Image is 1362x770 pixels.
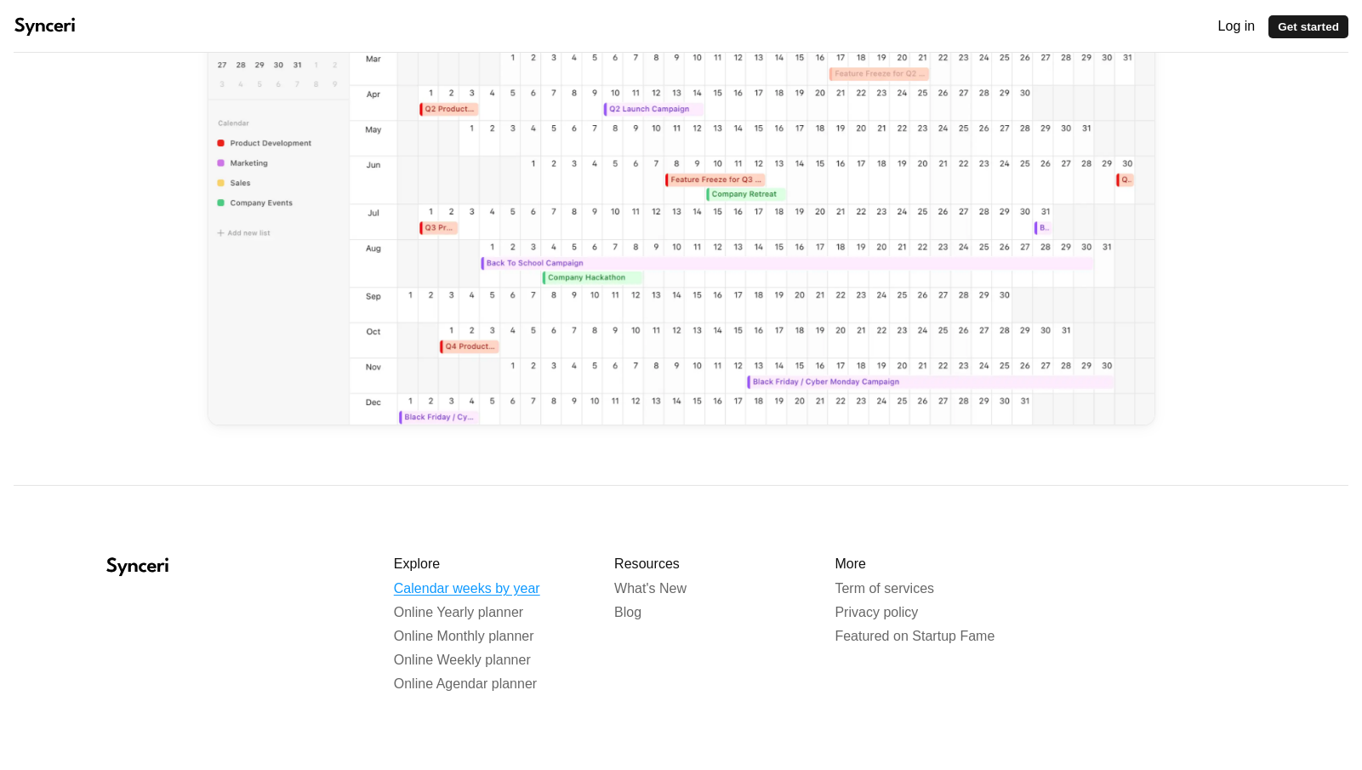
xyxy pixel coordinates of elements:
[614,554,814,574] p: Resources
[394,676,537,691] a: Online Agendar planner
[835,605,918,619] a: Privacy policy
[1268,15,1348,38] a: Get started
[835,629,994,643] a: Featured on Startup Fame
[394,554,594,574] p: Explore
[394,629,534,643] a: Online Monthly planner
[835,554,1034,574] p: More
[835,581,934,596] a: Term of services
[614,605,641,619] a: Blog
[614,581,687,596] a: What's New
[394,653,531,667] a: Online Weekly planner
[1213,13,1261,40] a: Log in
[394,581,540,596] a: Calendar weeks by year
[394,605,523,619] a: Online Yearly planner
